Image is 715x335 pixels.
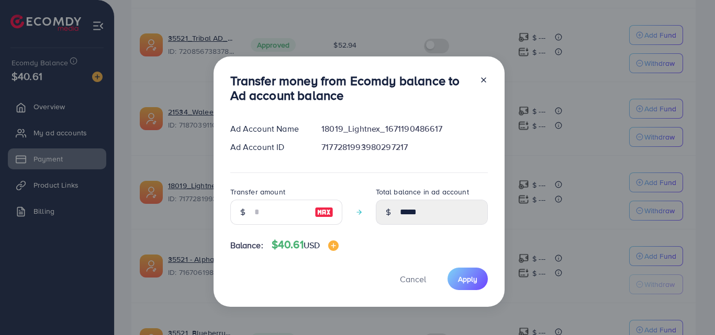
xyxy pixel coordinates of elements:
[387,268,439,290] button: Cancel
[671,288,707,327] iframe: Chat
[400,273,426,285] span: Cancel
[230,239,263,251] span: Balance:
[272,238,339,251] h4: $40.61
[304,239,320,251] span: USD
[448,268,488,290] button: Apply
[222,123,314,135] div: Ad Account Name
[222,141,314,153] div: Ad Account ID
[230,73,471,103] h3: Transfer money from Ecomdy balance to Ad account balance
[458,274,477,284] span: Apply
[230,187,285,197] label: Transfer amount
[313,123,496,135] div: 18019_Lightnex_1671190486617
[315,206,333,218] img: image
[313,141,496,153] div: 7177281993980297217
[376,187,469,197] label: Total balance in ad account
[328,240,339,251] img: image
